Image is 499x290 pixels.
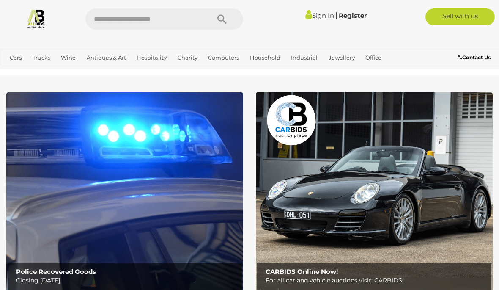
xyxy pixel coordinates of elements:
a: Office [362,51,385,65]
a: Computers [205,51,242,65]
img: Allbids.com.au [26,8,46,28]
a: Household [247,51,284,65]
button: Search [201,8,243,30]
p: For all car and vehicle auctions visit: CARBIDS! [266,275,488,286]
a: Industrial [288,51,321,65]
a: Sell with us [425,8,495,25]
a: [GEOGRAPHIC_DATA] [35,65,101,79]
a: Jewellery [325,51,358,65]
p: Closing [DATE] [16,275,238,286]
a: Cars [6,51,25,65]
a: Register [339,11,367,19]
b: CARBIDS Online Now! [266,268,338,276]
a: Antiques & Art [83,51,129,65]
a: Sign In [305,11,334,19]
a: Charity [174,51,201,65]
a: Trucks [29,51,54,65]
span: | [335,11,337,20]
b: Contact Us [458,54,491,61]
a: Hospitality [133,51,170,65]
a: Wine [58,51,79,65]
b: Police Recovered Goods [16,268,96,276]
a: Sports [6,65,30,79]
a: Contact Us [458,53,493,62]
